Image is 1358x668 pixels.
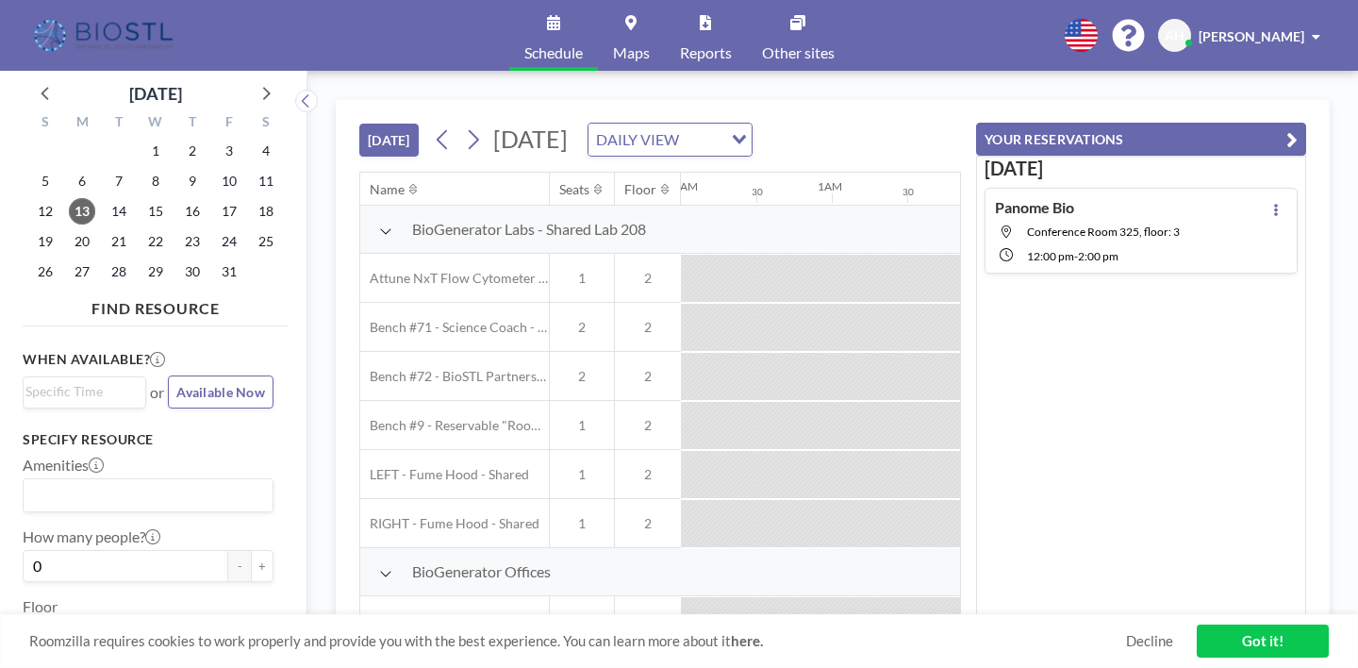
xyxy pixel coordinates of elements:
div: Floor [624,181,656,198]
span: 2 [615,417,681,434]
span: RIGHT - Fume Hood - Shared [360,515,539,532]
span: 2 [615,368,681,385]
h3: [DATE] [985,157,1298,180]
span: BioGenerator Labs - Shared Lab 208 [412,220,646,239]
span: Saturday, October 4, 2025 [253,138,279,164]
div: Search for option [588,124,752,156]
div: Name [370,181,405,198]
span: - [1074,249,1078,263]
span: Conference Room 325, floor: 3 [1027,225,1180,239]
button: YOUR RESERVATIONS [976,123,1306,156]
span: Thursday, October 23, 2025 [179,228,206,255]
span: Thursday, October 16, 2025 [179,198,206,225]
span: Friday, October 10, 2025 [216,168,242,194]
a: here. [731,632,763,649]
div: S [247,111,284,136]
span: Maps [613,45,650,60]
span: Available Now [176,384,265,400]
span: Tuesday, October 7, 2025 [106,168,132,194]
span: Friday, October 17, 2025 [216,198,242,225]
div: T [174,111,210,136]
a: Decline [1126,632,1173,650]
div: 30 [903,186,914,198]
span: Monday, October 27, 2025 [69,259,95,285]
div: M [64,111,101,136]
span: 2 [550,368,614,385]
button: [DATE] [359,124,419,157]
span: Wednesday, October 29, 2025 [142,259,169,285]
div: W [138,111,174,136]
span: AH [1165,27,1184,44]
span: Wednesday, October 22, 2025 [142,228,169,255]
h4: Panome Bio [995,198,1074,217]
div: F [210,111,247,136]
span: Sunday, October 26, 2025 [32,259,58,285]
input: Search for option [25,483,262,508]
button: Available Now [168,376,273,409]
span: Other sites [762,45,835,60]
span: 12:00 PM [1027,249,1074,263]
span: Roomzilla requires cookies to work properly and provide you with the best experience. You can lea... [29,632,1126,650]
span: Thursday, October 2, 2025 [179,138,206,164]
button: + [251,550,273,582]
span: Saturday, October 25, 2025 [253,228,279,255]
input: Search for option [685,127,720,152]
span: Tuesday, October 14, 2025 [106,198,132,225]
span: Personal Room 334 [360,612,485,629]
span: 2 [550,319,614,336]
span: 1 [550,515,614,532]
span: Tuesday, October 21, 2025 [106,228,132,255]
span: Sunday, October 19, 2025 [32,228,58,255]
span: Sunday, October 12, 2025 [32,198,58,225]
label: How many people? [23,527,160,546]
span: Bench #72 - BioSTL Partnerships & Apprenticeships Bench [360,368,549,385]
span: 2 [615,466,681,483]
h3: Specify resource [23,431,273,448]
span: Monday, October 20, 2025 [69,228,95,255]
label: Floor [23,597,58,616]
span: Thursday, October 9, 2025 [179,168,206,194]
div: Search for option [24,377,145,406]
span: Thursday, October 30, 2025 [179,259,206,285]
span: [DATE] [493,125,568,153]
button: - [228,550,251,582]
span: Wednesday, October 1, 2025 [142,138,169,164]
label: Amenities [23,456,104,475]
span: Monday, October 6, 2025 [69,168,95,194]
span: 2 [615,270,681,287]
span: Saturday, October 18, 2025 [253,198,279,225]
span: Wednesday, October 8, 2025 [142,168,169,194]
span: 2:00 PM [1078,249,1118,263]
div: T [101,111,138,136]
span: Tuesday, October 28, 2025 [106,259,132,285]
span: Attune NxT Flow Cytometer - Bench #25 [360,270,549,287]
span: Bench #9 - Reservable "RoomZilla" Bench [360,417,549,434]
img: organization-logo [30,17,180,55]
span: 1 [550,466,614,483]
div: Seats [559,181,589,198]
a: Got it! [1197,625,1329,658]
span: Friday, October 24, 2025 [216,228,242,255]
span: Bench #71 - Science Coach - BioSTL Bench [360,319,549,336]
span: 2 [615,515,681,532]
h4: FIND RESOURCE [23,292,289,318]
span: 2 [615,319,681,336]
input: Search for option [25,381,135,402]
div: [DATE] [129,80,182,107]
span: Reports [680,45,732,60]
span: BioGenerator Offices [412,562,551,581]
span: Schedule [524,45,583,60]
div: 12AM [667,179,698,193]
span: DAILY VIEW [592,127,683,152]
span: 1 [550,417,614,434]
div: 1AM [818,179,842,193]
div: Search for option [24,479,273,511]
span: Saturday, October 11, 2025 [253,168,279,194]
span: 1 [550,270,614,287]
span: LEFT - Fume Hood - Shared [360,466,529,483]
span: [PERSON_NAME] [1199,28,1304,44]
span: or [150,383,164,402]
span: Wednesday, October 15, 2025 [142,198,169,225]
span: Friday, October 3, 2025 [216,138,242,164]
span: Monday, October 13, 2025 [69,198,95,225]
